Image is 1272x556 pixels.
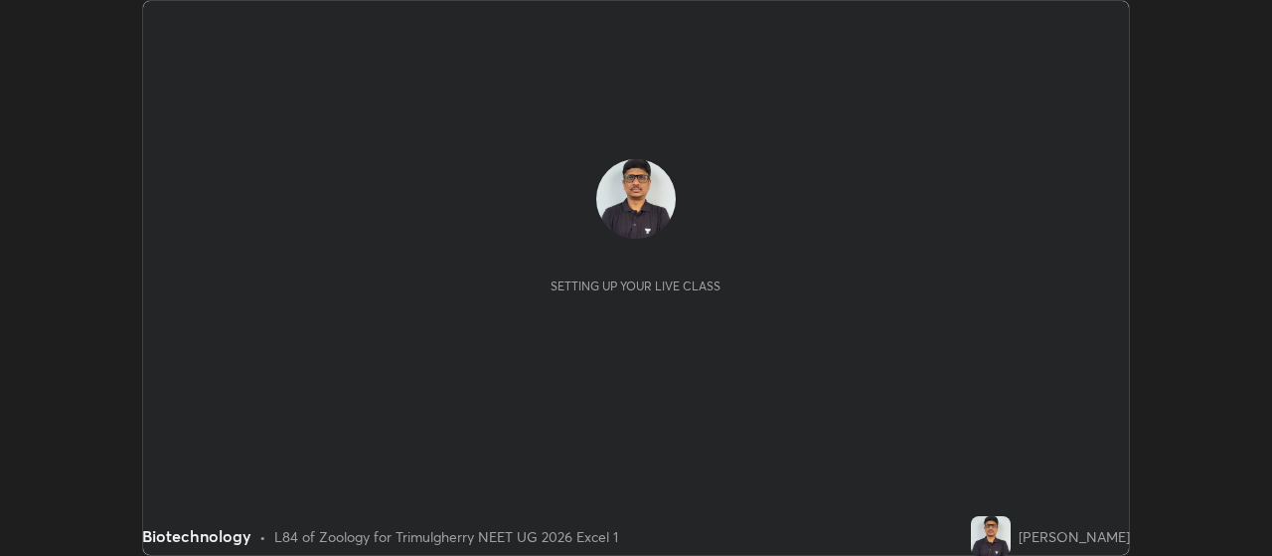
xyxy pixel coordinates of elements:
[274,526,618,547] div: L84 of Zoology for Trimulgherry NEET UG 2026 Excel 1
[971,516,1011,556] img: 9d2f26b94d8741b488ea2bc745646483.jpg
[142,524,251,548] div: Biotechnology
[1019,526,1130,547] div: [PERSON_NAME]
[551,278,720,293] div: Setting up your live class
[596,159,676,239] img: 9d2f26b94d8741b488ea2bc745646483.jpg
[259,526,266,547] div: •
